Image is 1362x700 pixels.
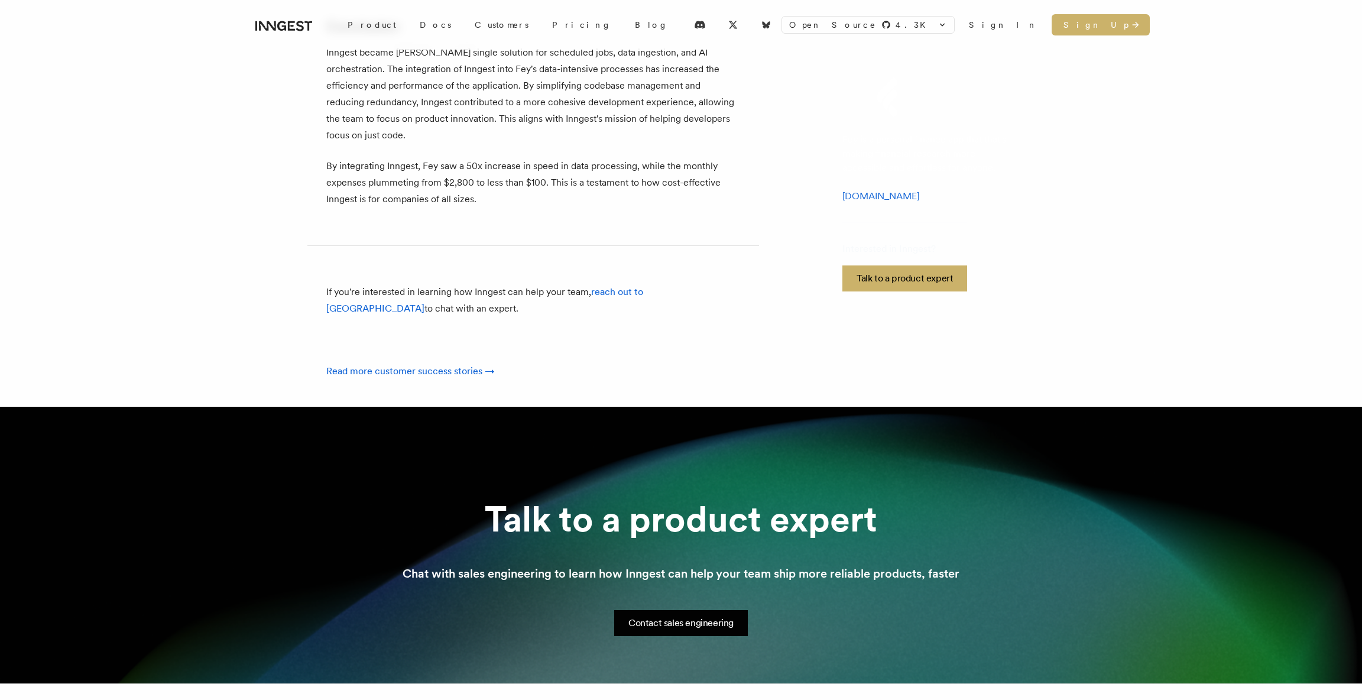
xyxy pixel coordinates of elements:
span: 4.3 K [896,19,933,31]
p: Fey is a personal finance app that that's making financial research more accessible and effortles... [842,132,1017,175]
a: Customers [463,14,540,35]
a: Read more customer success stories → [326,365,495,377]
h2: Talk to a product expert [485,501,877,537]
span: Open Source [789,19,877,31]
a: Bluesky [753,15,779,34]
a: Talk to a product expert [842,265,967,291]
a: Sign Up [1052,14,1150,35]
a: Discord [687,15,713,34]
p: If you're interested in learning how Inngest can help your team, to chat with an expert. [326,284,740,317]
p: By integrating Inngest, Fey saw a 50x increase in speed in data processing, while the monthly exp... [326,158,740,208]
p: Interested in Inngest? [842,242,967,256]
p: Inngest became [PERSON_NAME] single solution for scheduled jobs, data ingestion, and AI orchestra... [326,44,740,144]
a: X [720,15,746,34]
a: Pricing [540,14,623,35]
img: Fey's logo [795,73,984,121]
p: Chat with sales engineering to learn how Inngest can help your team ship more reliable products, ... [403,565,959,582]
a: Docs [408,14,463,35]
a: Sign In [969,19,1037,31]
a: Blog [623,14,680,35]
a: Contact sales engineering [614,610,748,636]
a: [DOMAIN_NAME] [842,190,919,202]
div: Product [336,14,408,35]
